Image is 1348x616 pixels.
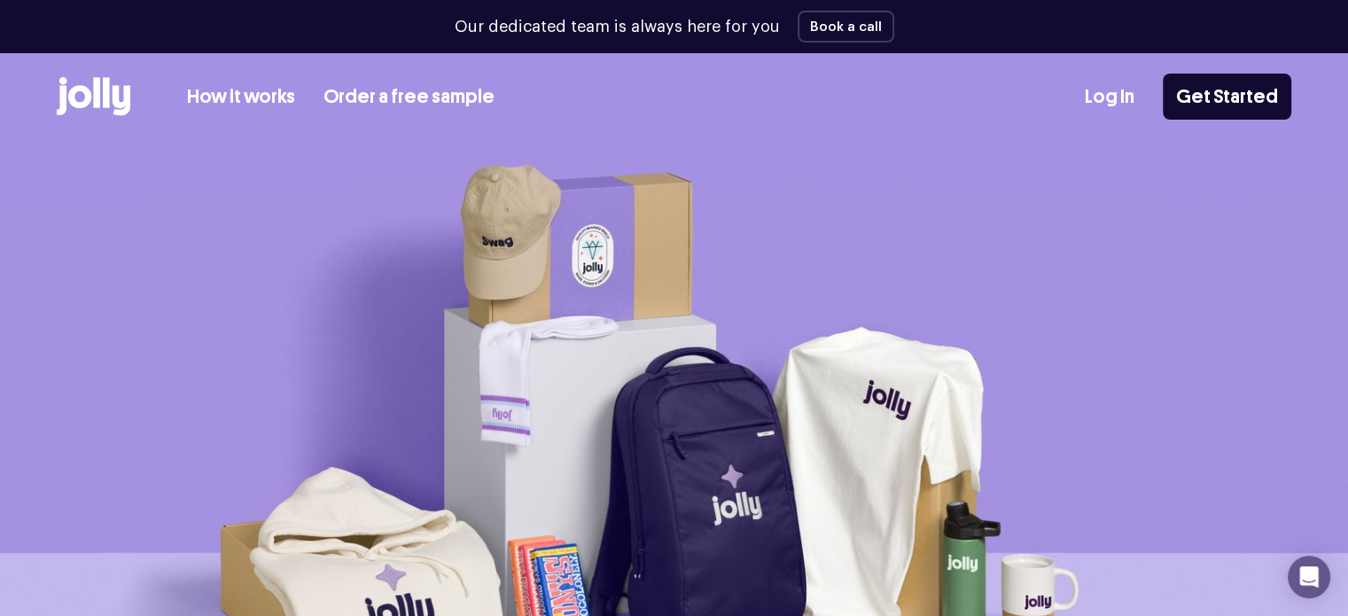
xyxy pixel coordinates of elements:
a: Log In [1085,82,1134,112]
a: Order a free sample [323,82,495,112]
div: Open Intercom Messenger [1288,556,1330,598]
a: How it works [187,82,295,112]
a: Get Started [1163,74,1291,120]
button: Book a call [798,11,894,43]
p: Our dedicated team is always here for you [455,15,780,39]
